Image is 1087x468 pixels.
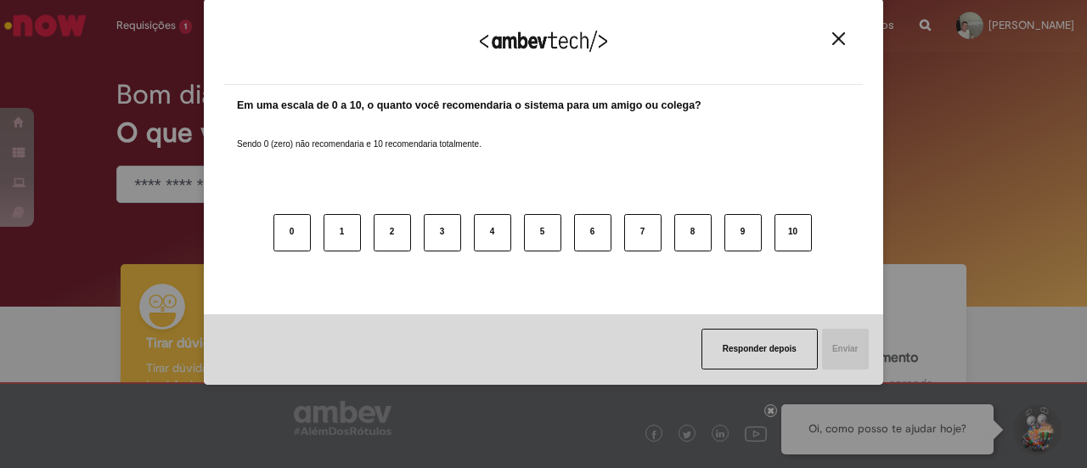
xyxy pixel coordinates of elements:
button: Close [827,31,850,46]
button: Responder depois [701,329,818,369]
button: 3 [424,214,461,251]
button: 4 [474,214,511,251]
img: Logo Ambevtech [480,31,607,52]
button: 2 [374,214,411,251]
label: Sendo 0 (zero) não recomendaria e 10 recomendaria totalmente. [237,118,482,150]
button: 6 [574,214,611,251]
button: 8 [674,214,712,251]
button: 7 [624,214,662,251]
button: 1 [324,214,361,251]
img: Close [832,32,845,45]
button: 9 [724,214,762,251]
button: 0 [273,214,311,251]
label: Em uma escala de 0 a 10, o quanto você recomendaria o sistema para um amigo ou colega? [237,98,701,114]
button: 10 [774,214,812,251]
button: 5 [524,214,561,251]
